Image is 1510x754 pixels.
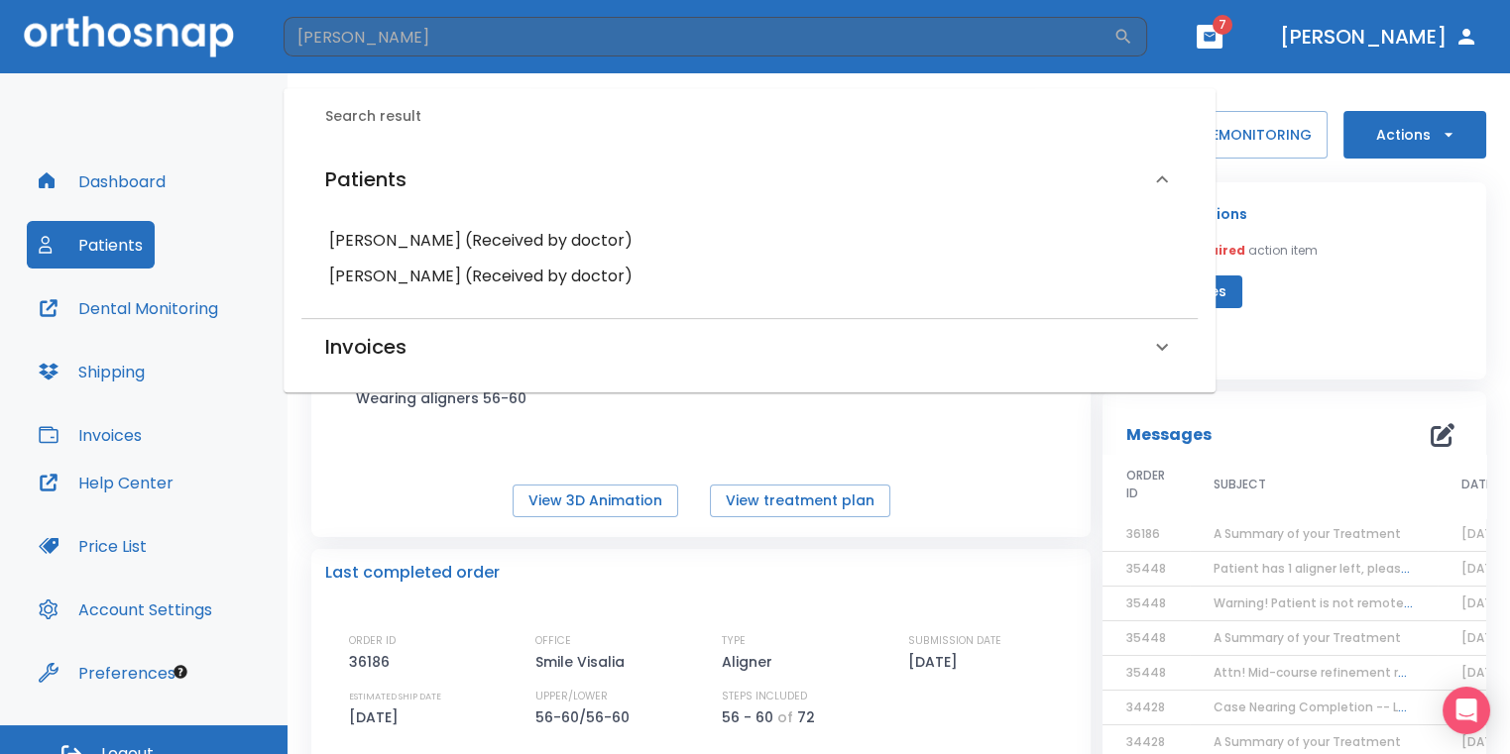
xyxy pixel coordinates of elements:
span: 35448 [1126,629,1166,646]
p: SUBMISSION DATE [908,632,1001,650]
button: Actions [1343,111,1486,159]
span: A Summary of your Treatment [1214,525,1401,542]
h6: Invoices [325,331,407,363]
p: You have action item [1122,242,1318,260]
span: A Summary of your Treatment [1214,733,1401,750]
span: [DATE] [1461,733,1504,750]
p: Messages [1126,423,1212,447]
button: Shipping [27,348,157,395]
span: Attn! Mid-course refinement required [1214,664,1445,681]
h6: Search result [325,106,1198,128]
p: OFFICE [535,632,571,650]
h6: Patients [325,163,407,195]
span: Patient has 1 aligner left, please order next set! [1214,560,1502,577]
p: TYPE [722,632,746,650]
p: UPPER/LOWER [535,688,608,705]
p: Aligner [722,650,779,674]
div: Open Intercom Messenger [1443,687,1490,734]
button: PAUSEMONITORING [1159,111,1328,159]
p: ORDER ID [349,632,396,650]
p: STEPS INCLUDED [722,688,807,705]
span: [DATE] [1461,664,1504,681]
p: [DATE] [908,650,965,674]
span: 34428 [1126,699,1165,715]
button: Account Settings [27,586,224,633]
button: Patients [27,221,155,269]
span: SUBJECT [1214,476,1266,493]
p: [DATE] [349,705,406,729]
div: Invoices [301,319,1198,375]
span: A Summary of your Treatment [1214,629,1401,646]
span: Warning! Patient is not remotely monitored [1214,594,1482,611]
p: Wearing aligners 56-60 [356,386,534,410]
input: Search by Patient Name or Case # [284,17,1113,56]
p: ESTIMATED SHIP DATE [349,688,441,705]
button: Invoices [27,411,154,459]
img: Orthosnap [24,16,234,56]
span: Case Nearing Completion -- Lower [1214,699,1428,715]
p: of [777,705,793,729]
h6: [PERSON_NAME] (Received by doctor) [329,227,1170,255]
p: Last completed order [325,561,500,585]
span: [DATE] [1461,594,1504,611]
p: 56 - 60 [722,705,773,729]
span: 7 [1213,15,1232,35]
button: Dental Monitoring [27,284,230,332]
span: [DATE] [1461,525,1504,542]
span: 35448 [1126,664,1166,681]
span: [DATE] [1461,560,1504,577]
button: Help Center [27,459,185,506]
button: View 3D Animation [513,485,678,517]
button: Price List [27,522,159,570]
div: Patients [301,144,1198,215]
span: [DATE] [1461,629,1504,646]
button: Dashboard [27,158,177,205]
span: ORDER ID [1126,467,1166,502]
button: [PERSON_NAME] [1272,19,1486,54]
p: 72 [797,705,815,729]
span: 35448 [1126,560,1166,577]
p: Smile Visalia [535,650,632,674]
span: 36186 [1126,525,1160,542]
button: Preferences [27,649,187,697]
p: 36186 [349,650,397,674]
span: 34428 [1126,733,1165,750]
span: DATE [1461,476,1492,493]
h6: [PERSON_NAME] (Received by doctor) [329,263,1170,290]
button: View treatment plan [710,485,890,517]
p: 56-60/56-60 [535,705,637,729]
div: Tooltip anchor [172,663,189,681]
span: 35448 [1126,594,1166,611]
